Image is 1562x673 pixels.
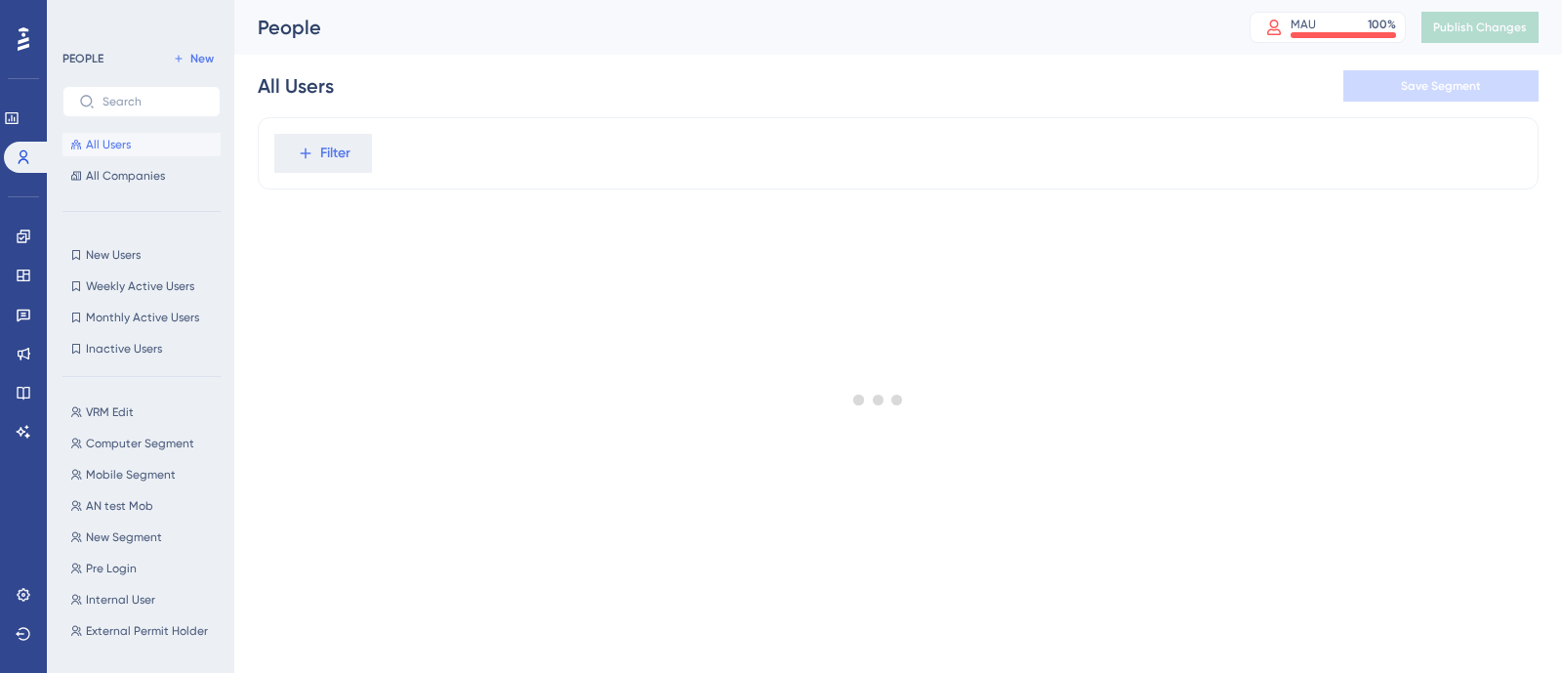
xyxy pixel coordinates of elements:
span: All Users [86,137,131,152]
span: VRM Edit [86,404,134,420]
button: Weekly Active Users [62,274,221,298]
div: PEOPLE [62,51,103,66]
button: New [166,47,221,70]
button: Save Segment [1343,70,1539,102]
div: MAU [1291,17,1316,32]
span: Computer Segment [86,436,194,451]
button: VRM Edit [62,400,232,424]
button: Publish Changes [1421,12,1539,43]
button: Internal User [62,588,232,611]
button: New Users [62,243,221,267]
div: 100 % [1368,17,1396,32]
input: Search [103,95,204,108]
button: AN test Mob [62,494,232,518]
button: Computer Segment [62,432,232,455]
span: External Permit Holder [86,623,208,639]
span: Inactive Users [86,341,162,357]
span: New Segment [86,529,162,545]
button: Mobile Segment [62,463,232,486]
div: All Users [258,72,334,100]
button: Inactive Users [62,337,221,360]
button: Monthly Active Users [62,306,221,329]
span: All Companies [86,168,165,184]
span: New [190,51,214,66]
button: External Permit Holder [62,619,232,643]
span: Weekly Active Users [86,278,194,294]
span: AN test Mob [86,498,153,514]
div: People [258,14,1201,41]
span: Publish Changes [1433,20,1527,35]
button: Pre Login [62,557,232,580]
span: New Users [86,247,141,263]
span: Mobile Segment [86,467,176,483]
button: All Companies [62,164,221,188]
span: Internal User [86,592,155,608]
span: Save Segment [1401,78,1481,94]
span: Monthly Active Users [86,310,199,325]
span: Pre Login [86,561,137,576]
button: All Users [62,133,221,156]
button: New Segment [62,526,232,549]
